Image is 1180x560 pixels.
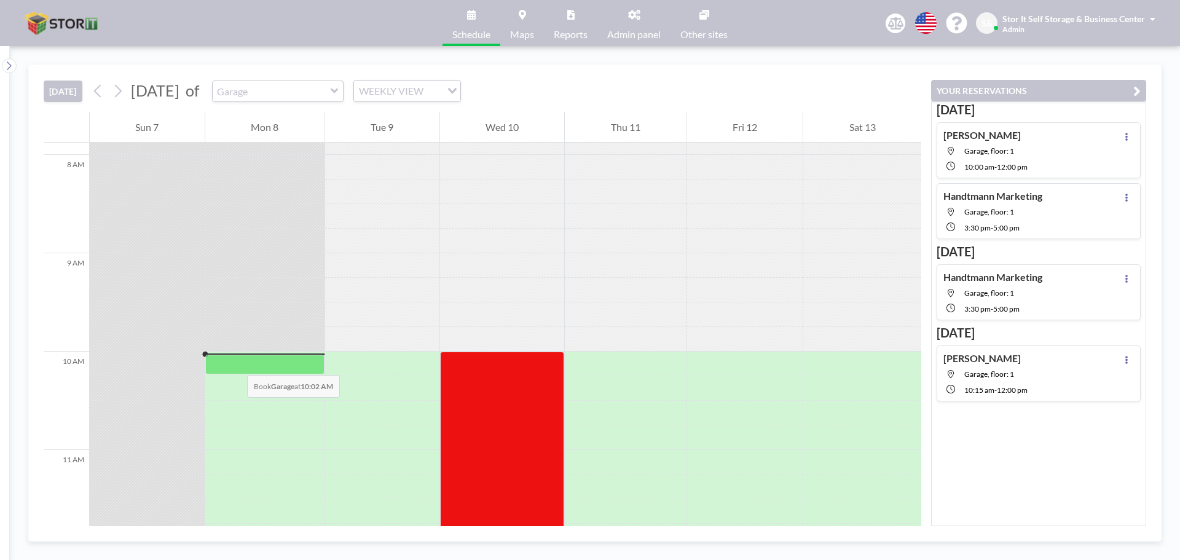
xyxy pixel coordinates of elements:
[607,30,661,39] span: Admin panel
[186,81,199,100] span: of
[452,30,490,39] span: Schedule
[1002,25,1025,34] span: Admin
[964,288,1014,298] span: Garage, floor: 1
[964,369,1014,379] span: Garage, floor: 1
[680,30,728,39] span: Other sites
[994,162,997,172] span: -
[931,80,1146,101] button: YOUR RESERVATIONS
[997,162,1028,172] span: 12:00 PM
[994,385,997,395] span: -
[44,352,89,450] div: 10 AM
[301,382,333,391] b: 10:02 AM
[354,81,460,101] div: Search for option
[554,30,588,39] span: Reports
[510,30,534,39] span: Maps
[937,244,1141,259] h3: [DATE]
[44,81,82,102] button: [DATE]
[937,325,1141,341] h3: [DATE]
[44,450,89,548] div: 11 AM
[993,223,1020,232] span: 5:00 PM
[981,18,993,29] span: S&
[964,304,991,314] span: 3:30 PM
[937,102,1141,117] h3: [DATE]
[565,112,686,143] div: Thu 11
[271,382,294,391] b: Garage
[964,223,991,232] span: 3:30 PM
[1002,14,1145,24] span: Stor It Self Storage & Business Center
[205,112,324,143] div: Mon 8
[991,304,993,314] span: -
[943,271,1042,283] h4: Handtmann Marketing
[90,112,205,143] div: Sun 7
[20,11,104,36] img: organization-logo
[440,112,565,143] div: Wed 10
[325,112,439,143] div: Tue 9
[44,253,89,352] div: 9 AM
[964,207,1014,216] span: Garage, floor: 1
[943,352,1021,365] h4: [PERSON_NAME]
[131,81,179,100] span: [DATE]
[356,83,426,99] span: WEEKLY VIEW
[686,112,803,143] div: Fri 12
[964,385,994,395] span: 10:15 AM
[991,223,993,232] span: -
[247,375,340,398] span: Book at
[803,112,921,143] div: Sat 13
[427,83,440,99] input: Search for option
[997,385,1028,395] span: 12:00 PM
[943,129,1021,141] h4: [PERSON_NAME]
[964,162,994,172] span: 10:00 AM
[964,146,1014,156] span: Garage, floor: 1
[213,81,331,101] input: Garage
[44,155,89,253] div: 8 AM
[943,190,1042,202] h4: Handtmann Marketing
[993,304,1020,314] span: 5:00 PM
